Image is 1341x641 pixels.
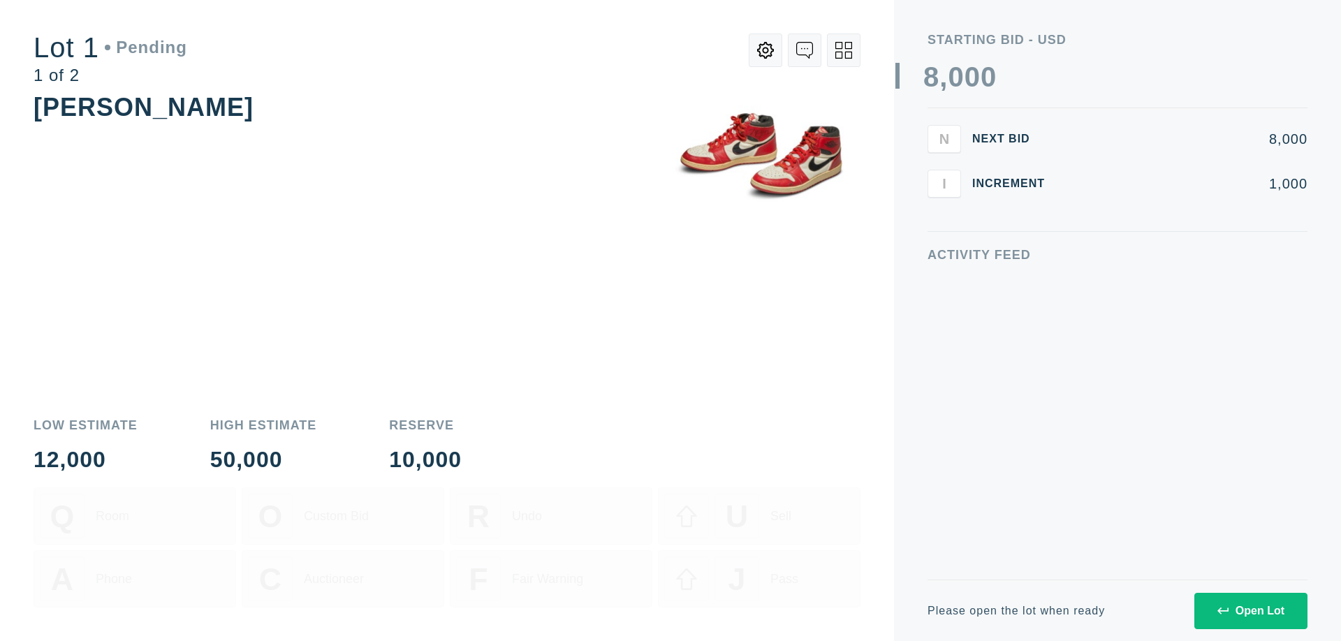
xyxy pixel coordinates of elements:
[972,178,1056,189] div: Increment
[1194,593,1307,629] button: Open Lot
[939,63,948,342] div: ,
[939,131,949,147] span: N
[105,39,187,56] div: Pending
[965,63,981,91] div: 0
[928,125,961,153] button: N
[34,448,138,471] div: 12,000
[389,448,462,471] div: 10,000
[389,419,462,432] div: Reserve
[948,63,964,91] div: 0
[210,448,317,471] div: 50,000
[34,93,254,121] div: [PERSON_NAME]
[942,175,946,191] span: I
[928,605,1105,617] div: Please open the lot when ready
[210,419,317,432] div: High Estimate
[34,67,187,84] div: 1 of 2
[34,34,187,61] div: Lot 1
[928,34,1307,46] div: Starting Bid - USD
[972,133,1056,145] div: Next Bid
[1067,132,1307,146] div: 8,000
[34,419,138,432] div: Low Estimate
[981,63,997,91] div: 0
[923,63,939,91] div: 8
[928,170,961,198] button: I
[928,249,1307,261] div: Activity Feed
[1217,605,1284,617] div: Open Lot
[1067,177,1307,191] div: 1,000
